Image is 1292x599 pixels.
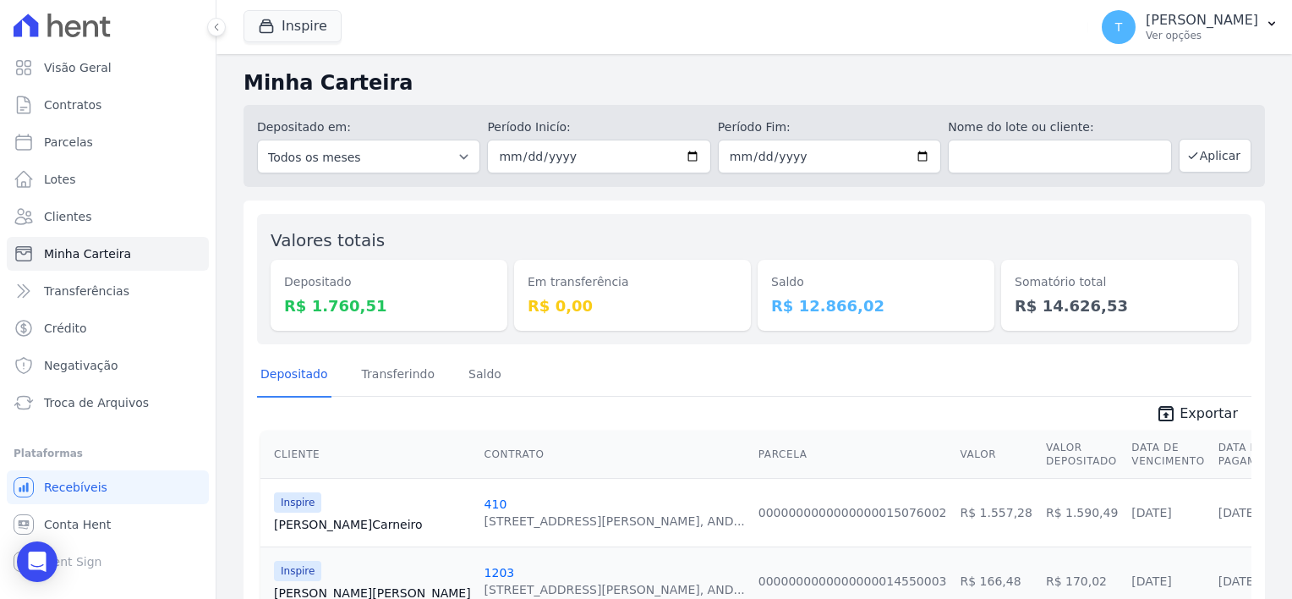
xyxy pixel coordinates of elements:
[528,273,737,291] dt: Em transferência
[7,349,209,382] a: Negativação
[484,497,507,511] a: 410
[44,134,93,151] span: Parcelas
[44,479,107,496] span: Recebíveis
[7,125,209,159] a: Parcelas
[274,492,321,513] span: Inspire
[953,431,1038,479] th: Valor
[271,230,385,250] label: Valores totais
[758,506,947,519] a: 0000000000000000015076002
[7,386,209,420] a: Troca de Arquivos
[17,541,57,582] div: Open Intercom Messenger
[7,200,209,234] a: Clientes
[1180,404,1238,424] span: Exportar
[465,354,505,398] a: Saldo
[44,320,87,337] span: Crédito
[1218,506,1258,519] a: [DATE]
[7,88,209,122] a: Contratos
[244,10,342,42] button: Inspire
[44,96,101,113] span: Contratos
[752,431,954,479] th: Parcela
[274,561,321,581] span: Inspire
[257,354,331,398] a: Depositado
[1131,574,1171,588] a: [DATE]
[44,245,131,262] span: Minha Carteira
[14,443,202,464] div: Plataformas
[1125,431,1211,479] th: Data de Vencimento
[1142,404,1251,427] a: unarchive Exportar
[7,237,209,271] a: Minha Carteira
[244,68,1265,98] h2: Minha Carteira
[528,294,737,317] dd: R$ 0,00
[1156,404,1176,424] i: unarchive
[771,273,981,291] dt: Saldo
[44,208,91,225] span: Clientes
[1015,294,1224,317] dd: R$ 14.626,53
[718,118,941,136] label: Período Fim:
[257,120,351,134] label: Depositado em:
[953,478,1038,547] td: R$ 1.557,28
[284,273,494,291] dt: Depositado
[484,581,745,598] div: [STREET_ADDRESS][PERSON_NAME], AND...
[1015,273,1224,291] dt: Somatório total
[44,357,118,374] span: Negativação
[7,470,209,504] a: Recebíveis
[478,431,752,479] th: Contrato
[1218,574,1258,588] a: [DATE]
[44,59,112,76] span: Visão Geral
[1146,12,1258,29] p: [PERSON_NAME]
[44,394,149,411] span: Troca de Arquivos
[7,508,209,541] a: Conta Hent
[1179,139,1251,173] button: Aplicar
[284,294,494,317] dd: R$ 1.760,51
[274,516,471,533] a: [PERSON_NAME]Carneiro
[948,118,1171,136] label: Nome do lote ou cliente:
[359,354,439,398] a: Transferindo
[758,574,947,588] a: 0000000000000000014550003
[7,311,209,345] a: Crédito
[771,294,981,317] dd: R$ 12.866,02
[7,274,209,308] a: Transferências
[1146,29,1258,42] p: Ver opções
[44,283,129,299] span: Transferências
[7,162,209,196] a: Lotes
[1115,21,1123,33] span: T
[1131,506,1171,519] a: [DATE]
[1088,3,1292,51] button: T [PERSON_NAME] Ver opções
[260,431,478,479] th: Cliente
[44,516,111,533] span: Conta Hent
[1039,478,1125,547] td: R$ 1.590,49
[1039,431,1125,479] th: Valor Depositado
[484,566,515,580] a: 1203
[484,513,745,530] div: [STREET_ADDRESS][PERSON_NAME], AND...
[44,171,76,188] span: Lotes
[7,51,209,85] a: Visão Geral
[487,118,710,136] label: Período Inicío:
